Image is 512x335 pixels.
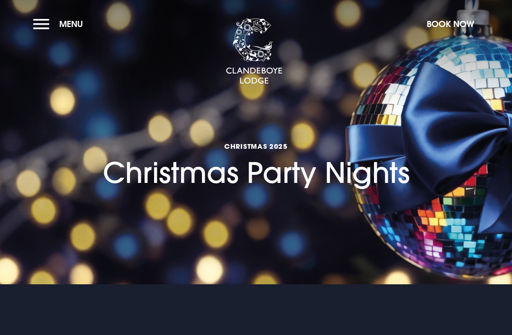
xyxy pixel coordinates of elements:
button: Menu [33,14,88,34]
h1: Christmas Party Nights [103,100,410,189]
span: Menu [59,18,83,29]
img: Clandeboye Lodge [226,18,283,85]
button: Book Now [422,14,479,34]
span: Christmas 2025 [103,142,410,151]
